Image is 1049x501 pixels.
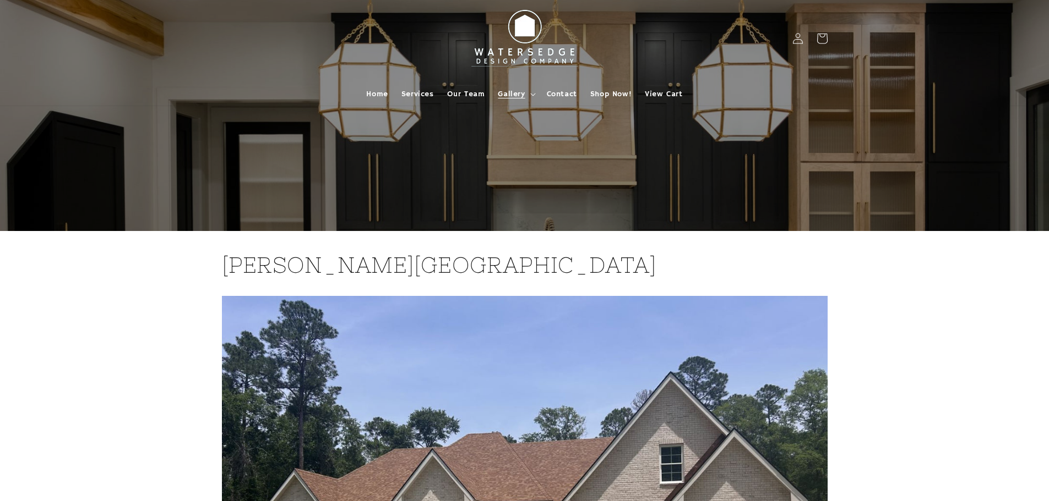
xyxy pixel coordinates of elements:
[360,82,394,106] a: Home
[645,89,682,99] span: View Cart
[540,82,584,106] a: Contact
[584,82,638,106] a: Shop Now!
[222,251,828,279] h2: [PERSON_NAME][GEOGRAPHIC_DATA]
[491,82,540,106] summary: Gallery
[401,89,434,99] span: Services
[464,4,585,73] img: Watersedge Design Co
[366,89,388,99] span: Home
[638,82,689,106] a: View Cart
[590,89,632,99] span: Shop Now!
[395,82,441,106] a: Services
[441,82,492,106] a: Our Team
[447,89,485,99] span: Our Team
[547,89,577,99] span: Contact
[498,89,525,99] span: Gallery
